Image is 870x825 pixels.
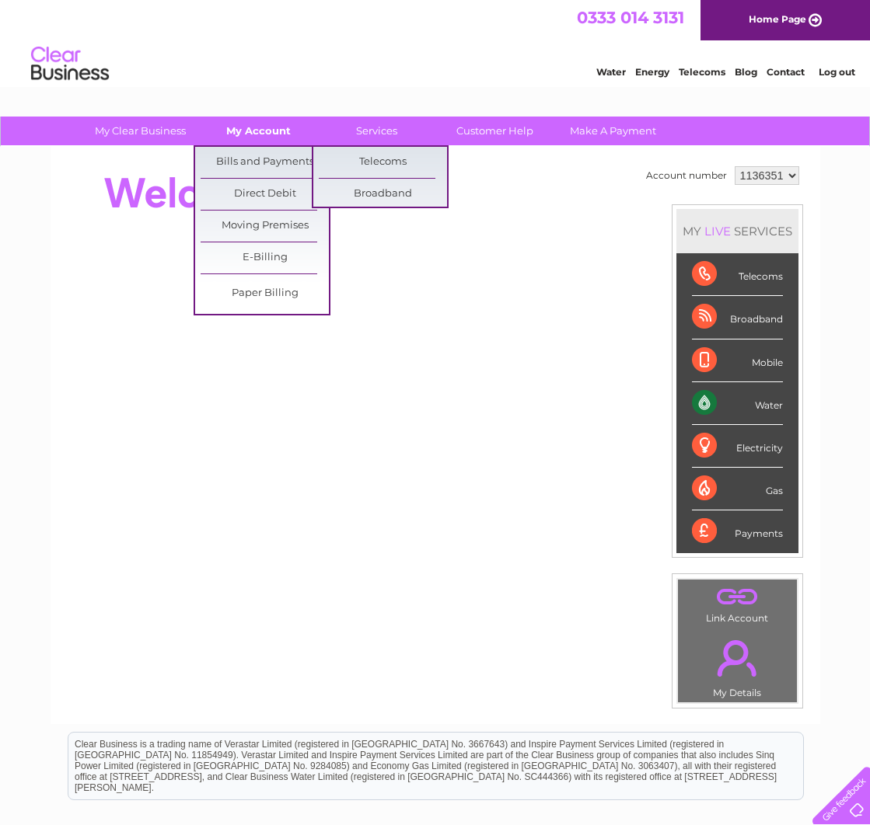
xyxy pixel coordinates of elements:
a: Make A Payment [549,117,677,145]
a: E-Billing [201,242,329,273]
div: Telecoms [692,253,783,296]
div: Mobile [692,339,783,382]
a: Blog [735,66,757,78]
img: logo.png [30,40,110,88]
a: Moving Premises [201,211,329,242]
div: Payments [692,510,783,552]
div: Gas [692,468,783,510]
a: Water [596,66,626,78]
a: Customer Help [431,117,559,145]
a: . [682,583,793,611]
a: Telecoms [319,147,447,178]
a: Services [313,117,441,145]
td: My Details [677,627,798,703]
a: . [682,631,793,685]
a: Contact [767,66,805,78]
a: My Clear Business [76,117,204,145]
div: Electricity [692,425,783,468]
a: Direct Debit [201,179,329,210]
a: Broadband [319,179,447,210]
td: Account number [642,162,731,189]
a: Bills and Payments [201,147,329,178]
a: Log out [819,66,855,78]
div: Water [692,382,783,425]
a: Telecoms [679,66,725,78]
div: LIVE [701,224,734,238]
a: 0333 014 3131 [577,8,684,27]
div: MY SERVICES [676,209,798,253]
a: My Account [194,117,323,145]
div: Clear Business is a trading name of Verastar Limited (registered in [GEOGRAPHIC_DATA] No. 3667643... [68,9,803,75]
div: Broadband [692,296,783,339]
a: Energy [635,66,669,78]
td: Link Account [677,579,798,628]
a: Paper Billing [201,278,329,309]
